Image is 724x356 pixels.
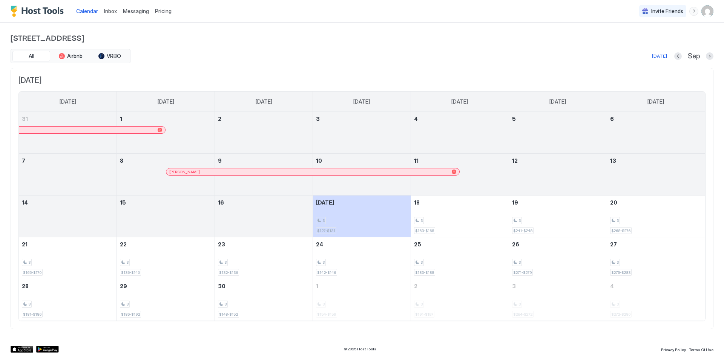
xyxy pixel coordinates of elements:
[610,157,616,164] span: 13
[19,112,117,126] a: August 31, 2025
[91,51,129,61] button: VRBO
[215,154,313,196] td: September 9, 2025
[117,237,215,251] a: September 22, 2025
[60,98,76,105] span: [DATE]
[411,279,509,293] a: October 2, 2025
[617,260,619,265] span: 3
[19,279,117,293] a: September 28, 2025
[509,237,607,279] td: September 26, 2025
[123,7,149,15] a: Messaging
[661,347,686,352] span: Privacy Policy
[322,260,325,265] span: 3
[126,260,129,265] span: 3
[121,312,140,317] span: $186-$192
[215,237,313,279] td: September 23, 2025
[313,237,411,251] a: September 24, 2025
[509,112,607,154] td: September 5, 2025
[317,270,336,275] span: $142-$146
[607,196,705,237] td: September 20, 2025
[11,346,33,353] a: App Store
[420,260,423,265] span: 3
[29,53,34,60] span: All
[513,270,532,275] span: $271-$279
[313,154,411,196] td: September 10, 2025
[313,237,411,279] td: September 24, 2025
[316,157,322,164] span: 10
[150,92,182,112] a: Monday
[353,98,370,105] span: [DATE]
[640,92,672,112] a: Saturday
[19,196,117,209] a: September 14, 2025
[509,279,607,321] td: October 3, 2025
[316,199,334,206] span: [DATE]
[549,98,566,105] span: [DATE]
[415,228,434,233] span: $163-$168
[610,116,614,122] span: 6
[509,154,607,196] td: September 12, 2025
[67,53,83,60] span: Airbnb
[117,154,215,168] a: September 8, 2025
[117,154,215,196] td: September 8, 2025
[411,196,509,209] a: September 18, 2025
[313,154,411,168] a: September 10, 2025
[509,237,607,251] a: September 26, 2025
[542,92,574,112] a: Friday
[414,241,421,248] span: 25
[215,154,313,168] a: September 9, 2025
[414,157,419,164] span: 11
[36,346,59,353] a: Google Play Store
[76,7,98,15] a: Calendar
[120,283,127,289] span: 29
[509,196,607,237] td: September 19, 2025
[120,116,122,122] span: 1
[509,112,607,126] a: September 5, 2025
[218,241,225,248] span: 23
[28,260,31,265] span: 3
[518,218,521,223] span: 3
[518,260,521,265] span: 3
[411,237,509,251] a: September 25, 2025
[509,196,607,209] a: September 19, 2025
[248,92,280,112] a: Tuesday
[689,347,713,352] span: Terms Of Use
[19,237,117,251] a: September 21, 2025
[607,196,705,209] a: September 20, 2025
[256,98,272,105] span: [DATE]
[12,51,50,61] button: All
[11,6,67,17] a: Host Tools Logo
[219,312,238,317] span: $148-$152
[414,199,420,206] span: 18
[117,112,215,126] a: September 1, 2025
[215,279,313,293] a: September 30, 2025
[219,270,238,275] span: $132-$136
[19,196,117,237] td: September 14, 2025
[610,241,617,248] span: 27
[11,32,713,43] span: [STREET_ADDRESS]
[509,154,607,168] a: September 12, 2025
[313,196,411,237] td: September 17, 2025
[411,279,509,321] td: October 2, 2025
[218,116,221,122] span: 2
[224,260,227,265] span: 3
[344,347,376,351] span: © 2025 Host Tools
[415,270,434,275] span: $183-$188
[346,92,377,112] a: Wednesday
[617,218,619,223] span: 3
[28,302,31,307] span: 3
[513,228,532,233] span: $241-$248
[215,196,313,209] a: September 16, 2025
[610,199,617,206] span: 20
[512,199,518,206] span: 19
[52,92,84,112] a: Sunday
[647,98,664,105] span: [DATE]
[121,270,140,275] span: $136-$140
[607,237,705,279] td: September 27, 2025
[19,154,117,168] a: September 7, 2025
[688,52,700,61] span: Sep
[169,170,200,174] span: [PERSON_NAME]
[22,199,28,206] span: 14
[444,92,476,112] a: Thursday
[607,154,705,168] a: September 13, 2025
[23,312,41,317] span: $181-$186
